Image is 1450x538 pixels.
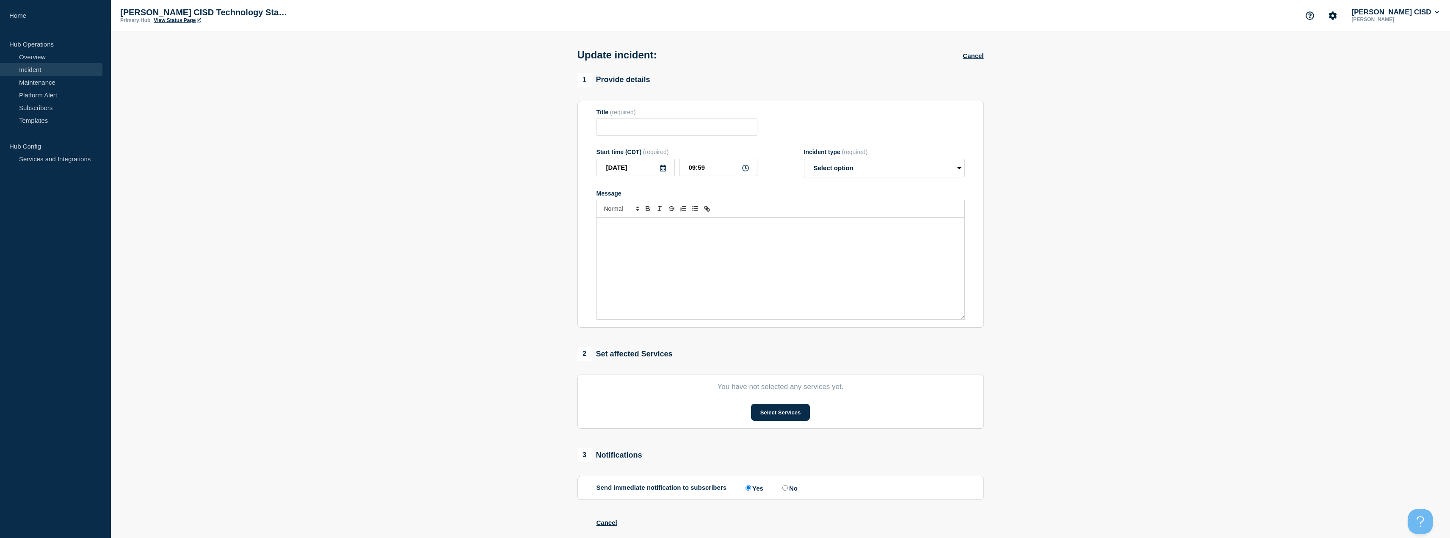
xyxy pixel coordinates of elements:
a: View Status Page [154,17,201,23]
button: Toggle strikethrough text [666,204,677,214]
button: [PERSON_NAME] CISD [1350,8,1441,17]
div: Provide details [577,73,650,87]
p: Send immediate notification to subscribers [597,484,727,492]
label: Yes [743,484,763,492]
div: Message [597,190,965,197]
button: Support [1301,7,1319,25]
button: Toggle bold text [642,204,654,214]
div: Send immediate notification to subscribers [597,484,965,492]
label: No [780,484,798,492]
div: Start time (CDT) [597,149,757,155]
div: Message [597,218,964,319]
span: Font size [600,204,642,214]
span: (required) [643,149,669,155]
button: Account settings [1324,7,1342,25]
div: Set affected Services [577,347,673,361]
span: 3 [577,448,592,462]
input: No [782,485,788,491]
p: You have not selected any services yet. [597,383,965,391]
input: Title [597,119,757,136]
p: Primary Hub [120,17,150,23]
button: Toggle bulleted list [689,204,701,214]
button: Toggle ordered list [677,204,689,214]
span: (required) [842,149,868,155]
input: HH:MM [679,159,757,176]
span: (required) [610,109,636,116]
button: Cancel [597,519,617,526]
h1: Update incident: [577,49,657,61]
div: Title [597,109,757,116]
button: Select Services [751,404,810,421]
input: Yes [746,485,751,491]
select: Incident type [804,159,965,177]
iframe: Help Scout Beacon - Open [1408,509,1433,534]
div: Notifications [577,448,642,462]
button: Cancel [963,52,983,59]
p: [PERSON_NAME] CISD Technology Status [120,8,290,17]
button: Toggle italic text [654,204,666,214]
p: [PERSON_NAME] [1350,17,1438,22]
span: 2 [577,347,592,361]
div: Incident type [804,149,965,155]
input: YYYY-MM-DD [597,159,675,176]
span: 1 [577,73,592,87]
button: Toggle link [701,204,713,214]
